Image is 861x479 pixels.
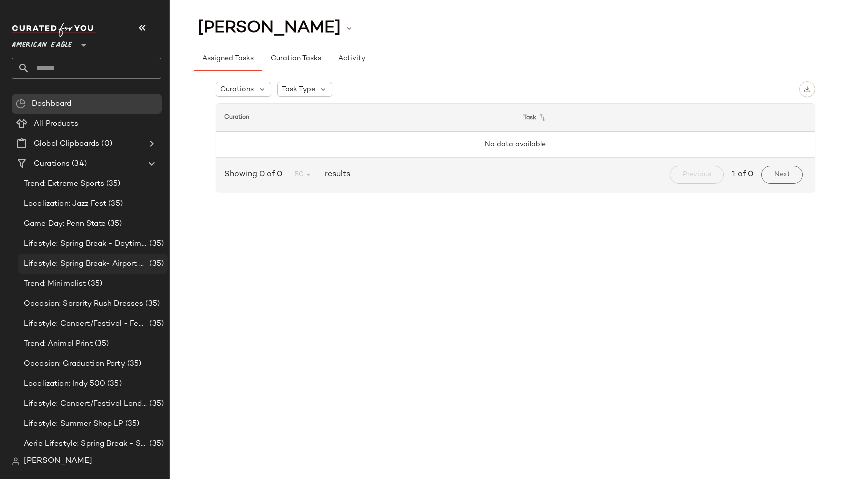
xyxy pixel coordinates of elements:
[12,34,72,52] span: American Eagle
[34,158,70,170] span: Curations
[143,298,160,310] span: (35)
[24,418,123,430] span: Lifestyle: Summer Shop LP
[224,169,286,181] span: Showing 0 of 0
[24,258,147,270] span: Lifestyle: Spring Break- Airport Style
[147,258,164,270] span: (35)
[24,438,147,450] span: Aerie Lifestyle: Spring Break - Sporty
[774,171,790,179] span: Next
[104,178,121,190] span: (35)
[732,169,753,181] span: 1 of 0
[24,338,93,350] span: Trend: Animal Print
[16,99,26,109] img: svg%3e
[123,418,140,430] span: (35)
[24,378,105,390] span: Localization: Indy 500
[147,238,164,250] span: (35)
[282,84,315,95] span: Task Type
[24,278,86,290] span: Trend: Minimalist
[99,138,112,150] span: (0)
[220,84,254,95] span: Curations
[70,158,87,170] span: (34)
[198,19,341,38] span: [PERSON_NAME]
[93,338,109,350] span: (35)
[125,358,142,370] span: (35)
[216,132,815,158] td: No data available
[12,23,97,37] img: cfy_white_logo.C9jOOHJF.svg
[106,198,123,210] span: (35)
[24,178,104,190] span: Trend: Extreme Sports
[321,169,350,181] span: results
[24,238,147,250] span: Lifestyle: Spring Break - Daytime Casual
[147,318,164,330] span: (35)
[147,398,164,410] span: (35)
[24,455,92,467] span: [PERSON_NAME]
[32,98,71,110] span: Dashboard
[147,438,164,450] span: (35)
[24,358,125,370] span: Occasion: Graduation Party
[12,457,20,465] img: svg%3e
[761,166,803,184] button: Next
[216,104,515,132] th: Curation
[804,86,811,93] img: svg%3e
[270,55,321,63] span: Curation Tasks
[105,378,122,390] span: (35)
[515,104,815,132] th: Task
[338,55,365,63] span: Activity
[24,218,106,230] span: Game Day: Penn State
[202,55,254,63] span: Assigned Tasks
[106,218,122,230] span: (35)
[34,118,78,130] span: All Products
[24,398,147,410] span: Lifestyle: Concert/Festival Landing Page
[24,198,106,210] span: Localization: Jazz Fest
[86,278,102,290] span: (35)
[24,298,143,310] span: Occasion: Sorority Rush Dresses
[24,318,147,330] span: Lifestyle: Concert/Festival - Femme
[34,138,99,150] span: Global Clipboards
